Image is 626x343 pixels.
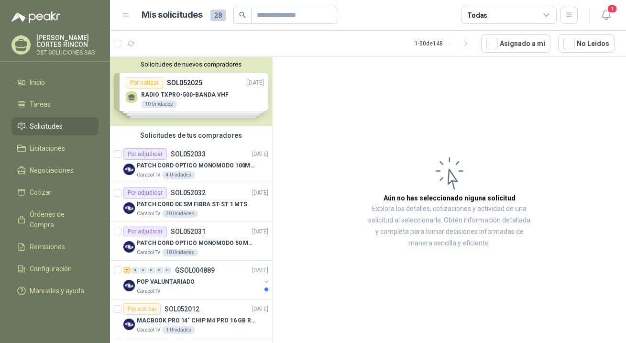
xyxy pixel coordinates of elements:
div: 0 [140,267,147,274]
p: PATCH CORD DE SM FIBRA ST-ST 1 MTS [137,200,247,209]
p: SOL052033 [171,151,206,157]
button: Asignado a mi [481,34,550,53]
p: [DATE] [252,227,268,236]
p: SOL052012 [165,306,199,312]
div: Por cotizar [123,303,161,315]
p: Caracol TV [137,210,160,218]
a: Manuales y ayuda [11,282,99,300]
a: Por cotizarSOL052012[DATE] Company LogoMACBOOK PRO 14" CHIP M4 PRO 16 GB RAM 1TBCaracol TV1 Unidades [110,299,272,338]
div: Por adjudicar [123,148,167,160]
p: [DATE] [252,305,268,314]
span: Órdenes de Compra [30,209,89,230]
div: Solicitudes de nuevos compradoresPor cotizarSOL052025[DATE] RADIO TXPRO-500-BANDA VHF10 UnidadesP... [110,57,272,126]
p: MACBOOK PRO 14" CHIP M4 PRO 16 GB RAM 1TB [137,316,256,325]
div: 10 Unidades [162,249,198,256]
div: 20 Unidades [162,210,198,218]
button: Solicitudes de nuevos compradores [114,61,268,68]
a: Por adjudicarSOL052031[DATE] Company LogoPATCH CORD OPTICO MONOMODO 50 MTSCaracol TV10 Unidades [110,222,272,261]
a: Configuración [11,260,99,278]
p: POP VALUNTARIADO [137,277,195,287]
span: search [239,11,246,18]
p: [PERSON_NAME] CORTES RINCON [36,34,99,48]
span: Negociaciones [30,165,74,176]
p: SOL052032 [171,189,206,196]
p: [DATE] [252,188,268,198]
p: Caracol TV [137,288,160,295]
span: Inicio [30,77,45,88]
p: PATCH CORD OPTICO MONOMODO 50 MTS [137,239,256,248]
span: Cotizar [30,187,52,198]
div: Todas [467,10,487,21]
a: Negociaciones [11,161,99,179]
a: Solicitudes [11,117,99,135]
a: 2 0 0 0 0 0 GSOL004889[DATE] Company LogoPOP VALUNTARIADOCaracol TV [123,265,270,295]
img: Company Logo [123,319,135,330]
span: Licitaciones [30,143,65,154]
a: Cotizar [11,183,99,201]
p: [DATE] [252,266,268,275]
p: Caracol TV [137,326,160,334]
button: 1 [597,7,615,24]
img: Company Logo [123,202,135,214]
a: Órdenes de Compra [11,205,99,234]
a: Tareas [11,95,99,113]
button: No Leídos [558,34,615,53]
img: Company Logo [123,280,135,291]
p: Caracol TV [137,249,160,256]
p: GSOL004889 [175,267,215,274]
span: Tareas [30,99,51,110]
p: C&T SOLUCIONES SAS [36,50,99,55]
a: Por adjudicarSOL052033[DATE] Company LogoPATCH CORD OPTICO MONOMODO 100MTSCaracol TV4 Unidades [110,144,272,183]
p: Explora los detalles, cotizaciones y actividad de una solicitud al seleccionarla. Obtén informaci... [368,203,530,249]
p: SOL052031 [171,228,206,235]
div: Solicitudes de tus compradores [110,126,272,144]
div: 0 [148,267,155,274]
div: 1 - 50 de 148 [415,36,473,51]
img: Logo peakr [11,11,60,23]
div: 4 Unidades [162,171,195,179]
div: 1 Unidades [162,326,195,334]
p: PATCH CORD OPTICO MONOMODO 100MTS [137,161,256,170]
span: Configuración [30,264,72,274]
span: Solicitudes [30,121,63,132]
p: Caracol TV [137,171,160,179]
a: Licitaciones [11,139,99,157]
div: 2 [123,267,131,274]
img: Company Logo [123,164,135,175]
a: Por adjudicarSOL052032[DATE] Company LogoPATCH CORD DE SM FIBRA ST-ST 1 MTSCaracol TV20 Unidades [110,183,272,222]
img: Company Logo [123,241,135,253]
div: 0 [164,267,171,274]
div: 0 [156,267,163,274]
a: Inicio [11,73,99,91]
div: 0 [132,267,139,274]
div: Por adjudicar [123,187,167,199]
span: Manuales y ayuda [30,286,84,296]
span: 28 [210,10,226,21]
span: 1 [607,4,617,13]
h3: Aún no has seleccionado niguna solicitud [384,193,516,203]
h1: Mis solicitudes [142,8,203,22]
div: Por adjudicar [123,226,167,237]
a: Remisiones [11,238,99,256]
span: Remisiones [30,242,65,252]
p: [DATE] [252,150,268,159]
